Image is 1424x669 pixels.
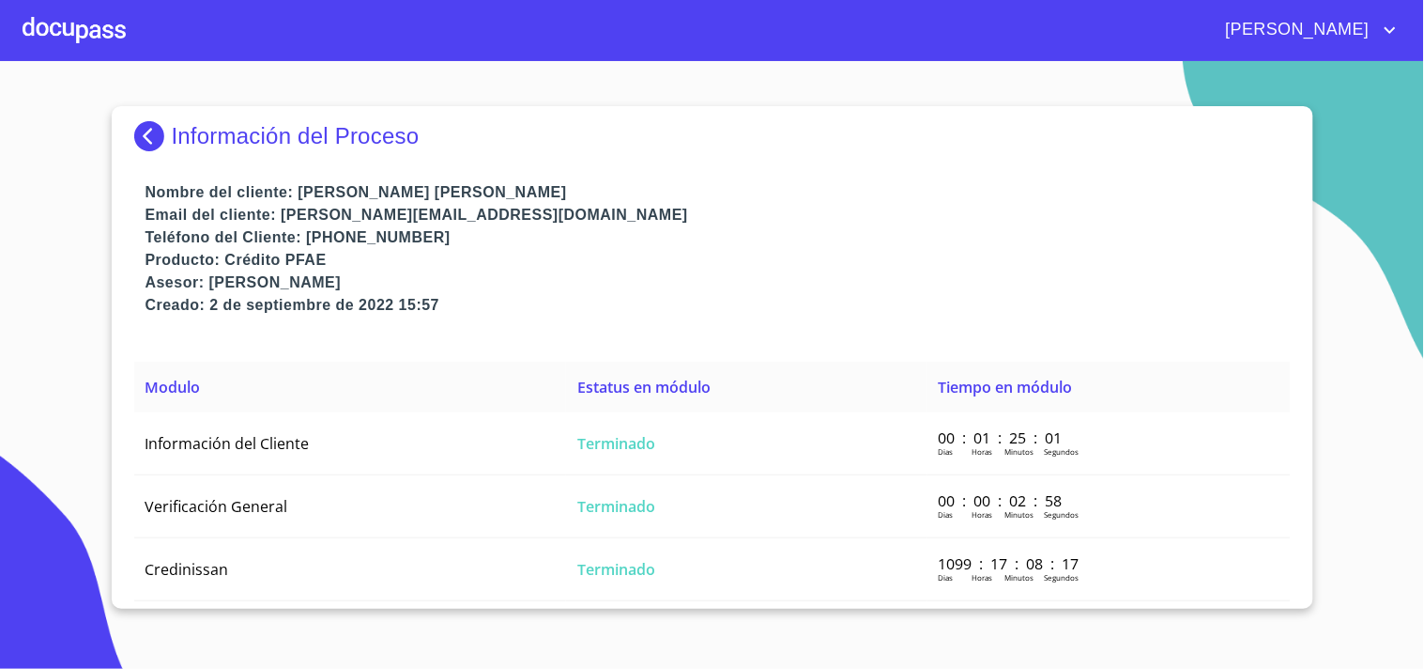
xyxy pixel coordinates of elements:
p: Teléfono del Cliente: [PHONE_NUMBER] [145,226,1291,249]
p: Minutos [1005,572,1034,583]
span: Terminado [577,496,655,517]
p: 00 : 00 : 02 : 58 [939,490,1065,511]
p: Horas [972,572,993,583]
span: Modulo [145,377,201,397]
span: Credinissan [145,559,229,580]
p: Producto: Crédito PFAE [145,249,1291,272]
span: Información del Cliente [145,433,310,454]
span: [PERSON_NAME] [1212,15,1379,45]
p: Dias [939,509,954,520]
p: Email del cliente: [PERSON_NAME][EMAIL_ADDRESS][DOMAIN_NAME] [145,204,1291,226]
img: Docupass spot blue [134,121,172,151]
p: Segundos [1045,446,1079,457]
p: Dias [939,572,954,583]
p: Nombre del cliente: [PERSON_NAME] [PERSON_NAME] [145,181,1291,204]
p: Minutos [1005,509,1034,520]
span: Terminado [577,559,655,580]
p: Dias [939,446,954,457]
p: Segundos [1045,509,1079,520]
span: Estatus en módulo [577,377,711,397]
span: Verificación General [145,496,288,517]
p: Creado: 2 de septiembre de 2022 15:57 [145,294,1291,317]
span: Terminado [577,433,655,454]
p: Asesor: [PERSON_NAME] [145,272,1291,294]
p: Segundos [1045,572,1079,583]
span: Tiempo en módulo [939,377,1073,397]
p: 00 : 01 : 25 : 01 [939,428,1065,448]
p: Minutos [1005,446,1034,457]
p: Horas [972,446,993,457]
p: Información del Proceso [172,123,420,149]
p: 1099 : 17 : 08 : 17 [939,553,1065,574]
p: Horas [972,509,993,520]
button: account of current user [1212,15,1401,45]
div: Información del Proceso [134,121,1291,151]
